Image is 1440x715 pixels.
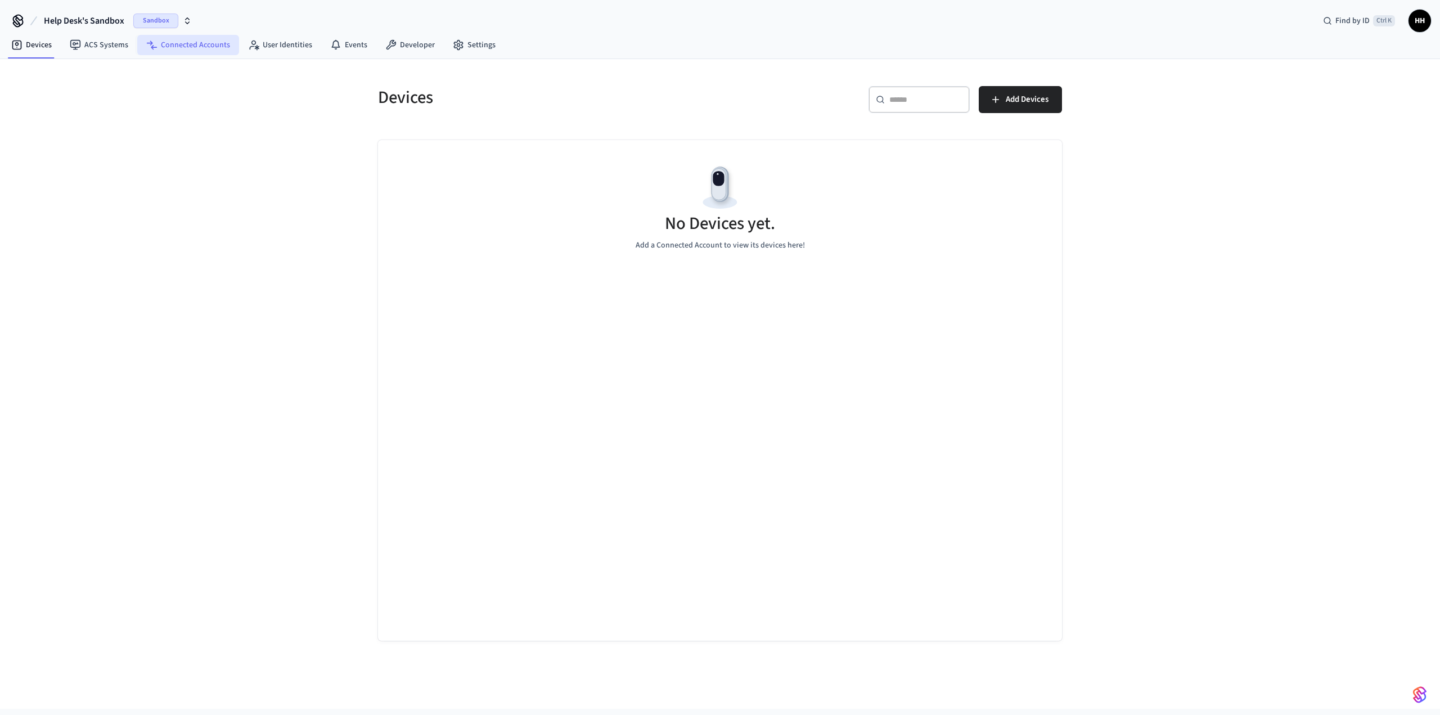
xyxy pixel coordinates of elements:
div: Find by IDCtrl K [1314,11,1404,31]
button: Add Devices [979,86,1062,113]
a: Events [321,35,376,55]
span: Sandbox [133,14,178,28]
img: Devices Empty State [695,163,745,213]
a: ACS Systems [61,35,137,55]
span: HH [1410,11,1430,31]
a: User Identities [239,35,321,55]
img: SeamLogoGradient.69752ec5.svg [1413,686,1426,704]
h5: Devices [378,86,713,109]
a: Settings [444,35,505,55]
p: Add a Connected Account to view its devices here! [636,240,805,251]
span: Ctrl K [1373,15,1395,26]
span: Help Desk's Sandbox [44,14,124,28]
a: Connected Accounts [137,35,239,55]
span: Find by ID [1335,15,1370,26]
a: Developer [376,35,444,55]
button: HH [1408,10,1431,32]
h5: No Devices yet. [665,212,775,235]
span: Add Devices [1006,92,1048,107]
a: Devices [2,35,61,55]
